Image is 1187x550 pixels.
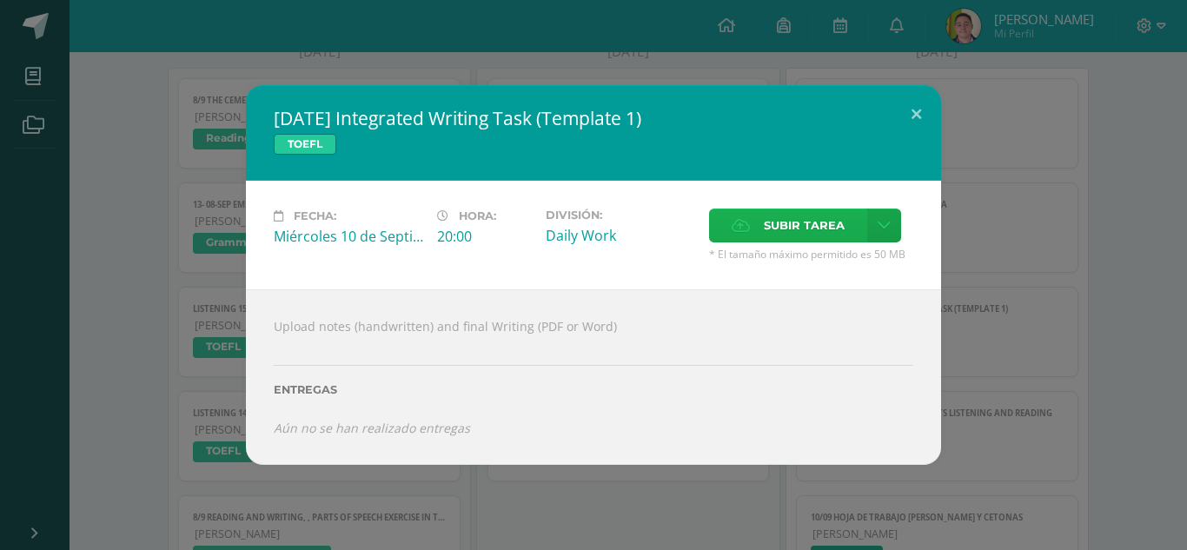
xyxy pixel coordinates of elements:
div: Upload notes (handwritten) and final Writing (PDF or Word) [246,289,941,465]
div: Daily Work [546,226,695,245]
label: División: [546,209,695,222]
i: Aún no se han realizado entregas [274,420,470,436]
span: TOEFL [274,134,336,155]
span: Subir tarea [764,209,845,242]
span: Fecha: [294,209,336,222]
button: Close (Esc) [892,85,941,144]
span: * El tamaño máximo permitido es 50 MB [709,247,913,262]
div: 20:00 [437,227,532,246]
span: Hora: [459,209,496,222]
label: Entregas [274,383,913,396]
h2: [DATE] Integrated Writing Task (Template 1) [274,106,913,130]
div: Miércoles 10 de Septiembre [274,227,423,246]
